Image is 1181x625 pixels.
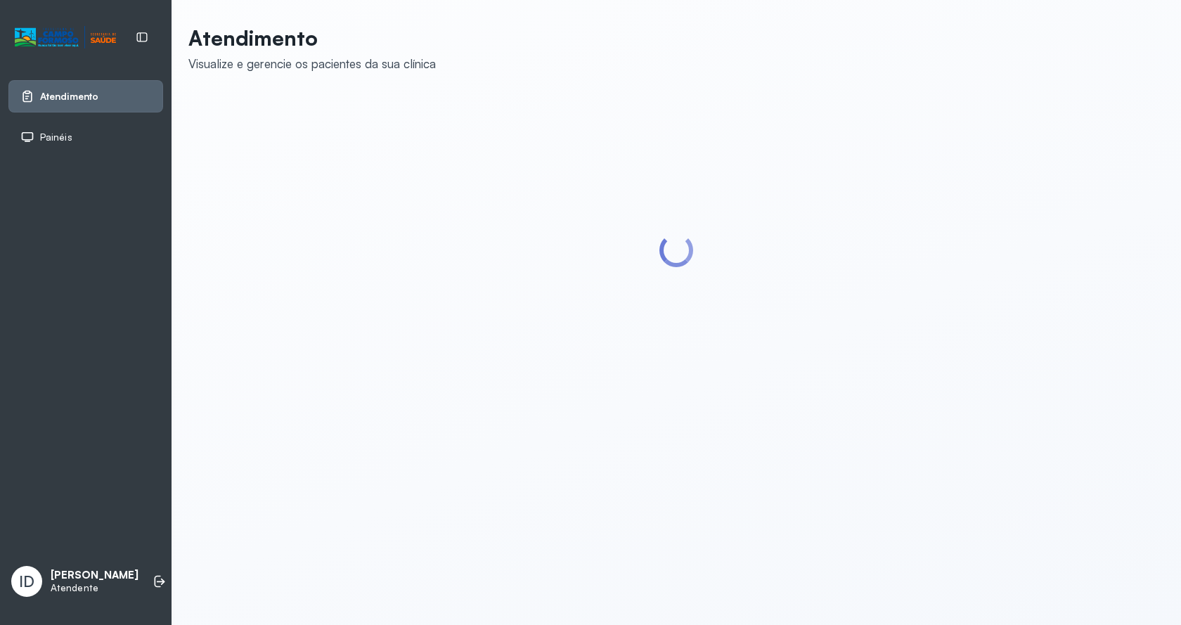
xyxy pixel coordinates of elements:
[20,89,151,103] a: Atendimento
[188,25,436,51] p: Atendimento
[51,569,138,582] p: [PERSON_NAME]
[40,131,72,143] span: Painéis
[15,26,116,49] img: Logotipo do estabelecimento
[40,91,98,103] span: Atendimento
[188,56,436,71] div: Visualize e gerencie os pacientes da sua clínica
[51,582,138,594] p: Atendente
